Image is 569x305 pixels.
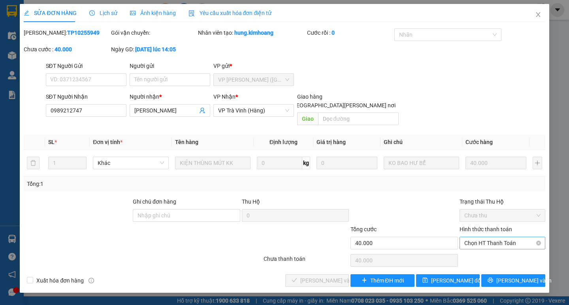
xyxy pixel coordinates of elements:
[307,28,393,37] div: Cước rồi :
[416,274,480,287] button: save[PERSON_NAME] đổi
[431,276,482,285] span: [PERSON_NAME] đổi
[42,43,105,50] span: NHÀ XE MINH CHÁNH
[130,92,210,101] div: Người nhận
[302,157,310,169] span: kg
[46,92,126,101] div: SĐT Người Nhận
[130,62,210,70] div: Người gửi
[297,112,318,125] span: Giao
[234,30,273,36] b: hung.kimhoang
[24,10,29,16] span: edit
[3,26,79,41] span: VP [PERSON_NAME] ([GEOGRAPHIC_DATA])
[536,241,541,245] span: close-circle
[89,10,117,16] span: Lịch sử
[130,10,136,16] span: picture
[24,28,109,37] div: [PERSON_NAME]:
[93,139,122,145] span: Đơn vị tính
[464,210,541,221] span: Chưa thu
[198,28,305,37] div: Nhân viên tạo:
[496,276,552,285] span: [PERSON_NAME] và In
[175,139,198,145] span: Tên hàng
[33,276,87,285] span: Xuất hóa đơn hàng
[98,157,164,169] span: Khác
[55,46,72,52] b: 40.000
[3,26,115,41] p: NHẬN:
[460,197,545,206] div: Trạng thái Thu Hộ
[89,278,94,283] span: info-circle
[422,277,428,284] span: save
[332,30,335,36] b: 0
[527,4,549,26] button: Close
[242,198,260,205] span: Thu Hộ
[288,101,399,110] span: [GEOGRAPHIC_DATA][PERSON_NAME] nơi
[350,274,414,287] button: plusThêm ĐH mới
[111,28,197,37] div: Gói vận chuyển:
[213,94,236,100] span: VP Nhận
[465,157,526,169] input: 0
[16,15,111,23] span: VP [PERSON_NAME] (Hàng) -
[48,139,55,145] span: SL
[133,198,176,205] label: Ghi chú đơn hàng
[175,157,251,169] input: VD: Bàn, Ghế
[460,226,512,232] label: Hình thức thanh toán
[27,157,40,169] button: delete
[263,254,350,268] div: Chưa thanh toán
[370,276,404,285] span: Thêm ĐH mới
[27,180,220,188] div: Tổng: 1
[188,10,195,17] img: icon
[381,135,462,150] th: Ghi chú
[464,237,541,249] span: Chọn HT Thanh Toán
[3,15,115,23] p: GỬI:
[218,74,289,86] span: VP Trần Phú (Hàng)
[67,30,100,36] b: TP10255949
[188,10,272,16] span: Yêu cầu xuất hóa đơn điện tử
[46,62,126,70] div: SĐT Người Gửi
[318,112,399,125] input: Dọc đường
[130,10,176,16] span: Ảnh kiện hàng
[481,274,545,287] button: printer[PERSON_NAME] và In
[3,51,19,59] span: GIAO:
[297,94,322,100] span: Giao hàng
[218,105,289,116] span: VP Trà Vinh (Hàng)
[465,139,493,145] span: Cước hàng
[3,43,105,50] span: 0914815853 -
[26,4,92,12] strong: BIÊN NHẬN GỬI HÀNG
[133,209,240,222] input: Ghi chú đơn hàng
[285,274,349,287] button: check[PERSON_NAME] và [PERSON_NAME] hàng
[199,107,205,114] span: user-add
[317,139,346,145] span: Giá trị hàng
[269,139,298,145] span: Định lượng
[89,10,95,16] span: clock-circle
[384,157,459,169] input: Ghi Chú
[98,15,111,23] span: thao
[535,11,541,18] span: close
[533,157,542,169] button: plus
[350,226,377,232] span: Tổng cước
[24,45,109,54] div: Chưa cước :
[135,46,176,52] b: [DATE] lúc 14:05
[362,277,367,284] span: plus
[317,157,377,169] input: 0
[24,10,76,16] span: SỬA ĐƠN HÀNG
[111,45,197,54] div: Ngày GD:
[488,277,493,284] span: printer
[213,62,294,70] div: VP gửi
